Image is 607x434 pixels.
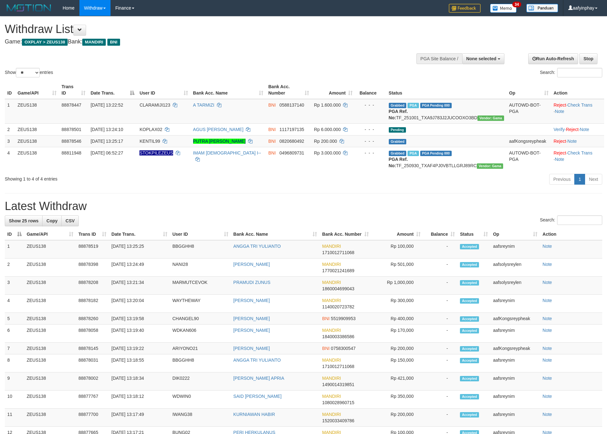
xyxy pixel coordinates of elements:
[551,99,604,124] td: · ·
[15,99,59,124] td: ZEUS138
[386,81,507,99] th: Status
[109,409,170,427] td: [DATE] 13:17:49
[5,81,15,99] th: ID
[62,102,81,108] span: 88878447
[579,53,597,64] a: Stop
[389,151,407,156] span: Grabbed
[233,394,282,399] a: SAID [PERSON_NAME]
[233,376,284,381] a: [PERSON_NAME] APRIA
[371,295,423,313] td: Rp 300,000
[371,409,423,427] td: Rp 200,000
[389,103,407,108] span: Grabbed
[322,346,329,351] span: BNI
[490,354,540,372] td: aafsreynim
[386,147,507,171] td: TF_250930_TXAF4PJ0VBTLLGRJ89RC
[490,228,540,240] th: Op: activate to sort column ascending
[507,81,551,99] th: Op: activate to sort column ascending
[507,135,551,147] td: aafKongsreypheak
[371,325,423,343] td: Rp 170,000
[266,81,312,99] th: Bank Acc. Number: activate to sort column ascending
[408,151,419,156] span: Marked by aafsreyleap
[322,316,329,321] span: BNI
[490,4,517,13] img: Button%20Memo.svg
[526,4,558,12] img: panduan.png
[543,328,552,333] a: Note
[420,103,452,108] span: PGA Pending
[5,325,24,343] td: 6
[5,215,43,226] a: Show 25 rows
[5,135,15,147] td: 3
[490,343,540,354] td: aafKongsreypheak
[322,262,341,267] span: MANDIRI
[543,346,552,351] a: Note
[5,123,15,135] td: 2
[371,372,423,391] td: Rp 421,000
[490,295,540,313] td: aafsreynim
[460,280,479,286] span: Accepted
[408,103,419,108] span: Marked by aafpengsreynich
[322,376,341,381] span: MANDIRI
[528,53,578,64] a: Run Auto-Refresh
[423,325,457,343] td: -
[322,358,341,363] span: MANDIRI
[5,39,398,45] h4: Game: Bank:
[490,325,540,343] td: aafsreynim
[24,228,76,240] th: Game/API: activate to sort column ascending
[5,343,24,354] td: 7
[15,135,59,147] td: ZEUS138
[389,157,408,168] b: PGA Ref. No:
[76,391,109,409] td: 88877767
[62,127,81,132] span: 88878501
[170,372,231,391] td: DIK0222
[15,81,59,99] th: Game/API: activate to sort column ascending
[22,39,68,46] span: OXPLAY > ZEUS138
[170,354,231,372] td: BBGGHH8
[24,277,76,295] td: ZEUS138
[371,313,423,325] td: Rp 400,000
[24,372,76,391] td: ZEUS138
[62,150,81,155] span: 88811948
[551,123,604,135] td: · ·
[543,412,552,417] a: Note
[554,127,565,132] a: Verify
[567,139,577,144] a: Note
[109,228,170,240] th: Date Trans.: activate to sort column ascending
[322,298,341,303] span: MANDIRI
[5,68,53,77] label: Show entries
[314,127,341,132] span: Rp 6.000.000
[193,102,214,108] a: A TARMIZI
[233,412,275,417] a: KURNIAWAN HABIR
[76,409,109,427] td: 88877700
[358,126,383,133] div: - - -
[76,343,109,354] td: 88878145
[233,244,281,249] a: ANGGA TRI YULIANTO
[233,316,270,321] a: [PERSON_NAME]
[490,409,540,427] td: aafsreynim
[460,346,479,352] span: Accepted
[109,313,170,325] td: [DATE] 13:19:58
[460,262,479,267] span: Accepted
[280,139,304,144] span: Copy 0820680492 to clipboard
[567,150,592,155] a: Check Trans
[9,218,38,223] span: Show 25 rows
[549,174,575,185] a: Previous
[320,228,371,240] th: Bank Acc. Number: activate to sort column ascending
[5,23,398,36] h1: Withdraw List
[371,228,423,240] th: Amount: activate to sort column ascending
[322,400,354,405] span: Copy 1080028960715 to clipboard
[109,391,170,409] td: [DATE] 13:18:12
[567,102,592,108] a: Check Trans
[314,139,337,144] span: Rp 200.000
[24,343,76,354] td: ZEUS138
[371,391,423,409] td: Rp 350,000
[61,215,79,226] a: CSV
[386,99,507,124] td: TF_251001_TXA9J783J2JUCOOXO3BD
[314,102,341,108] span: Rp 1.600.000
[322,328,341,333] span: MANDIRI
[76,259,109,277] td: 88878398
[5,372,24,391] td: 9
[543,376,552,381] a: Note
[512,2,521,7] span: 34
[490,277,540,295] td: aafsolysreylen
[460,394,479,399] span: Accepted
